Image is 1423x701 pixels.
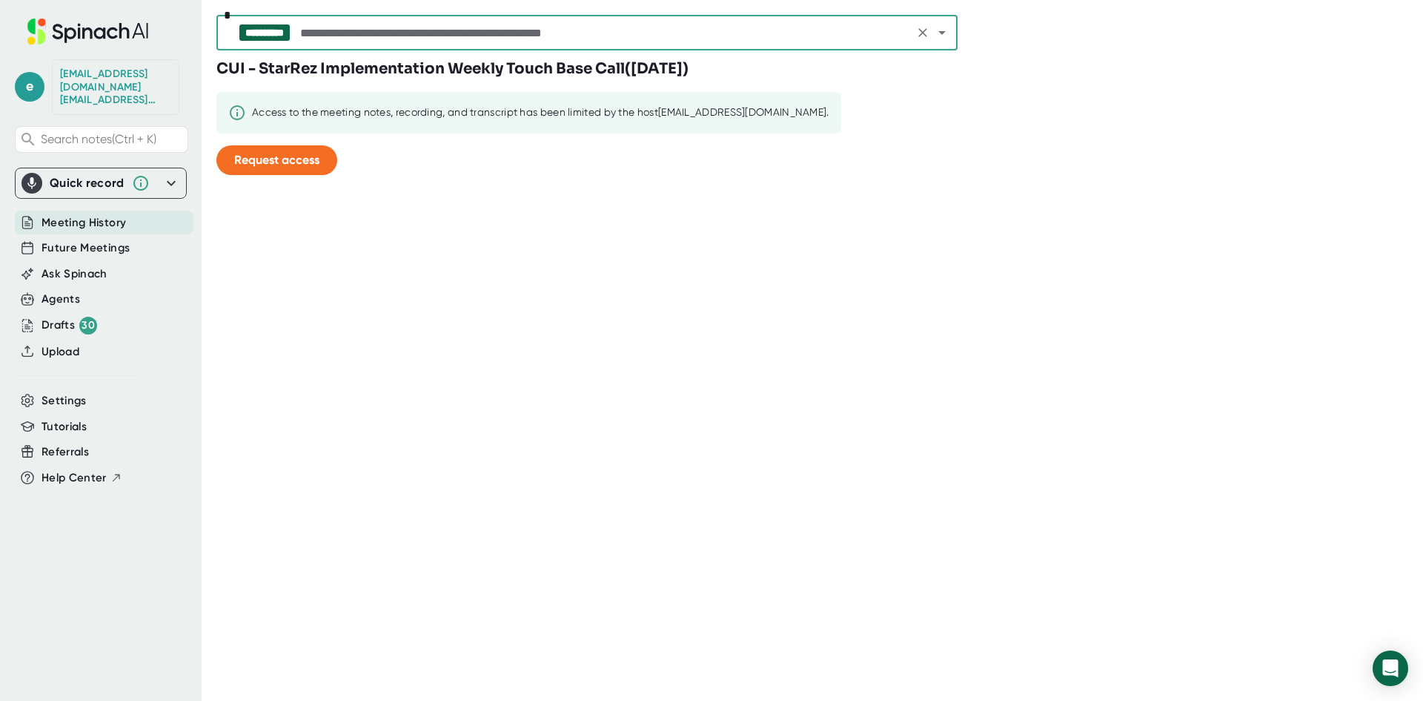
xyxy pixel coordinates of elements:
[42,444,89,461] button: Referrals
[21,168,180,198] div: Quick record
[42,418,87,435] button: Tutorials
[79,317,97,335] div: 30
[42,291,80,308] button: Agents
[42,266,107,283] button: Ask Spinach
[42,317,97,335] div: Drafts
[42,317,97,335] button: Drafts 30
[42,470,107,487] span: Help Center
[912,22,933,43] button: Clear
[50,176,125,191] div: Quick record
[42,392,87,409] button: Settings
[1373,651,1408,686] div: Open Intercom Messenger
[252,106,829,119] div: Access to the meeting notes, recording, and transcript has been limited by the host [EMAIL_ADDRES...
[42,214,126,231] button: Meeting History
[216,145,337,175] button: Request access
[41,132,156,146] span: Search notes (Ctrl + K)
[60,68,171,107] div: edotson@starrez.com edotson@starrez.com
[42,470,122,487] button: Help Center
[216,58,689,80] h3: CUI - StarRez Implementation Weekly Touch Base Call ( [DATE] )
[234,153,319,167] span: Request access
[932,22,952,43] button: Open
[15,72,44,102] span: e
[42,343,79,361] button: Upload
[42,240,130,257] button: Future Meetings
